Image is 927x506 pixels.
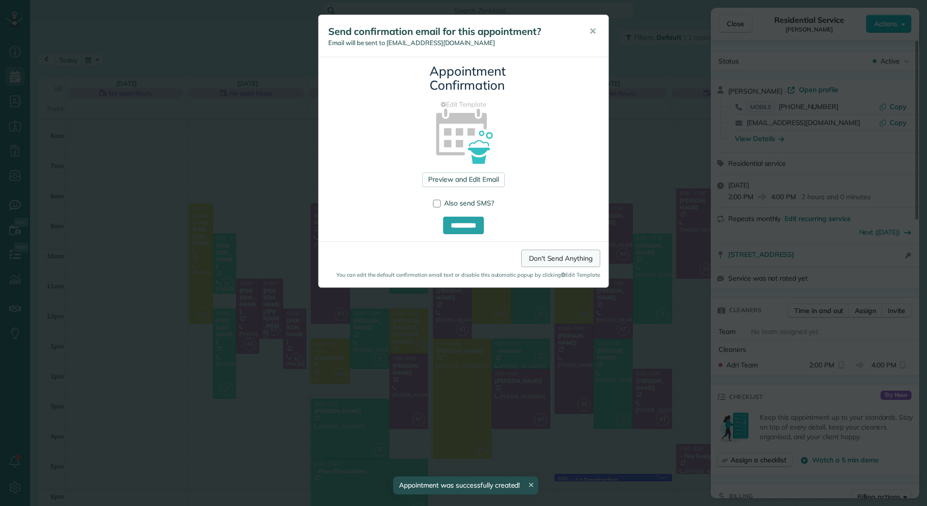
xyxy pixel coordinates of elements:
span: Also send SMS? [444,199,494,207]
div: Appointment was successfully created! [393,476,539,494]
h5: Send confirmation email for this appointment? [328,25,575,38]
a: Don't Send Anything [521,250,600,267]
small: You can edit the default confirmation email text or disable this automatic popup by clicking Edit... [327,271,600,279]
h3: Appointment Confirmation [430,64,497,92]
span: ✕ [589,26,596,37]
a: Edit Template [326,100,601,109]
span: Email will be sent to [EMAIL_ADDRESS][DOMAIN_NAME] [328,39,495,47]
img: appointment_confirmation_icon-141e34405f88b12ade42628e8c248340957700ab75a12ae832a8710e9b578dc5.png [420,92,507,178]
a: Preview and Edit Email [422,173,504,187]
